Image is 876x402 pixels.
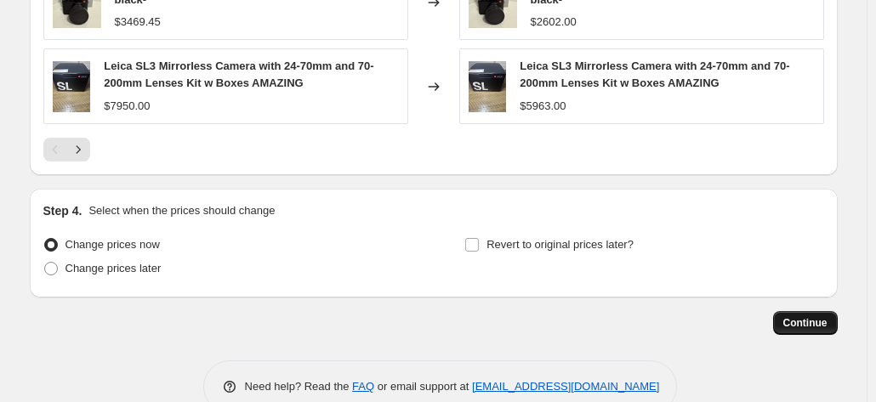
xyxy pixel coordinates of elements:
[520,59,789,89] span: Leica SL3 Mirrorless Camera with 24-70mm and 70-200mm Lenses Kit w Boxes AMAZING
[43,138,90,161] nav: Pagination
[486,238,634,251] span: Revert to original prices later?
[104,98,150,115] div: $7950.00
[773,311,838,335] button: Continue
[104,59,373,89] span: Leica SL3 Mirrorless Camera with 24-70mm and 70-200mm Lenses Kit w Boxes AMAZING
[352,380,374,393] a: FAQ
[469,61,507,112] img: s-l1600-2025-09-04T233733.673_80x.webp
[53,61,91,112] img: s-l1600-2025-09-04T233733.673_80x.webp
[115,14,161,31] div: $3469.45
[65,262,162,275] span: Change prices later
[531,14,577,31] div: $2602.00
[520,98,566,115] div: $5963.00
[374,380,472,393] span: or email support at
[65,238,160,251] span: Change prices now
[245,380,353,393] span: Need help? Read the
[472,380,659,393] a: [EMAIL_ADDRESS][DOMAIN_NAME]
[43,202,82,219] h2: Step 4.
[66,138,90,161] button: Next
[88,202,275,219] p: Select when the prices should change
[783,316,828,330] span: Continue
